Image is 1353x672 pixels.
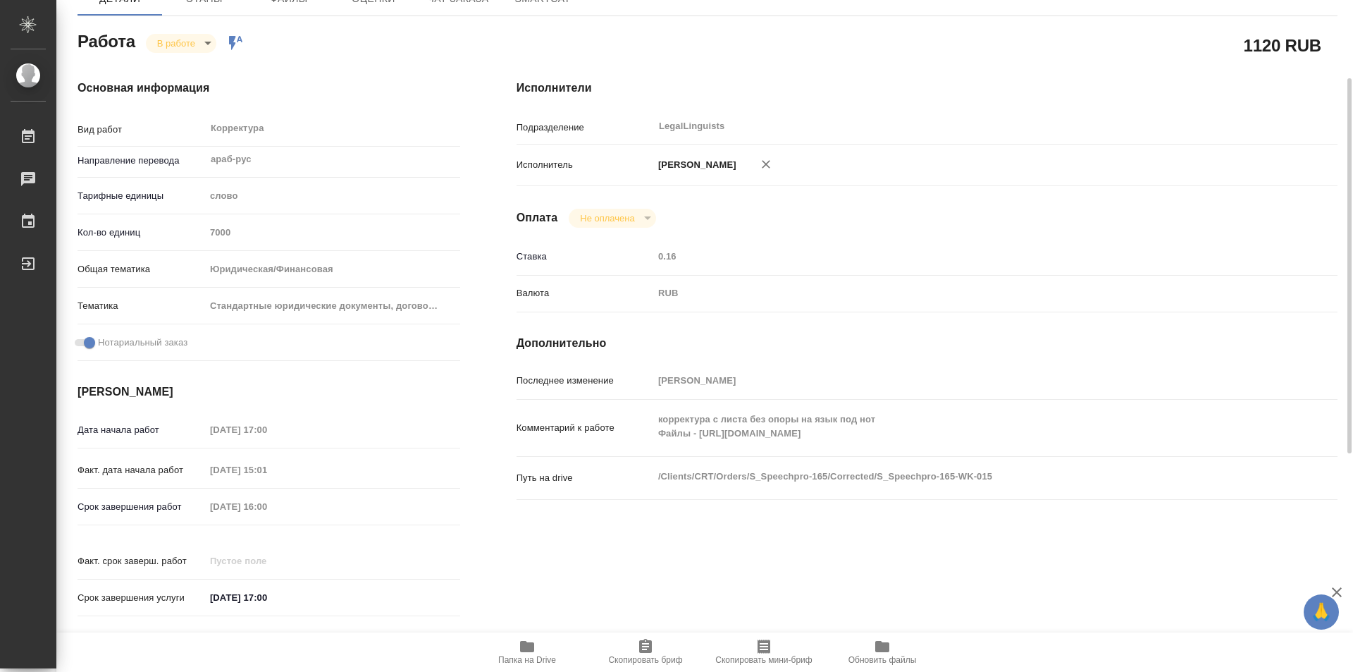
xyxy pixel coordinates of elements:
div: В работе [569,209,655,228]
span: Папка на Drive [498,655,556,665]
p: Комментарий к работе [517,421,653,435]
p: Общая тематика [78,262,205,276]
span: Скопировать мини-бриф [715,655,812,665]
span: Обновить файлы [848,655,917,665]
button: Удалить исполнителя [750,149,781,180]
input: Пустое поле [205,460,328,480]
p: Дата начала работ [78,423,205,437]
p: Подразделение [517,121,653,135]
h4: Оплата [517,209,558,226]
h2: 1120 RUB [1244,33,1321,57]
p: Срок завершения работ [78,500,205,514]
button: В работе [153,37,199,49]
p: Вид работ [78,123,205,137]
p: Направление перевода [78,154,205,168]
p: Срок завершения услуги [78,591,205,605]
input: Пустое поле [205,496,328,517]
button: Не оплачена [576,212,638,224]
h4: Исполнители [517,80,1337,97]
textarea: /Clients/CRT/Orders/S_Speechpro-165/Corrected/S_Speechpro-165-WK-015 [653,465,1269,489]
input: Пустое поле [653,370,1269,391]
div: Юридическая/Финансовая [205,257,460,281]
div: В работе [146,34,216,53]
input: Пустое поле [205,551,328,571]
span: Нотариальный заказ [98,336,187,350]
p: Факт. дата начала работ [78,463,205,477]
p: [PERSON_NAME] [653,158,736,172]
h4: [PERSON_NAME] [78,384,460,401]
p: Исполнитель [517,158,653,172]
p: Путь на drive [517,471,653,485]
p: Кол-во единиц [78,226,205,240]
button: 🙏 [1304,594,1339,630]
button: Скопировать мини-бриф [705,633,823,672]
span: 🙏 [1309,597,1333,627]
button: Обновить файлы [823,633,941,672]
p: Тарифные единицы [78,189,205,203]
input: ✎ Введи что-нибудь [205,587,328,608]
p: Факт. срок заверш. работ [78,554,205,568]
textarea: корректура с листа без опоры на язык под нот Файлы - [URL][DOMAIN_NAME] [653,408,1269,446]
h2: Работа [78,28,135,53]
p: Последнее изменение [517,374,653,388]
h4: Дополнительно [517,335,1337,352]
input: Пустое поле [205,222,460,243]
input: Пустое поле [653,246,1269,267]
div: RUB [653,281,1269,305]
p: Валюта [517,286,653,300]
p: Тематика [78,299,205,313]
div: слово [205,184,460,208]
p: Ставка [517,250,653,264]
button: Папка на Drive [468,633,586,672]
input: Пустое поле [205,420,328,440]
h4: Основная информация [78,80,460,97]
span: Скопировать бриф [608,655,682,665]
button: Скопировать бриф [586,633,705,672]
div: Стандартные юридические документы, договоры, уставы [205,294,460,318]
